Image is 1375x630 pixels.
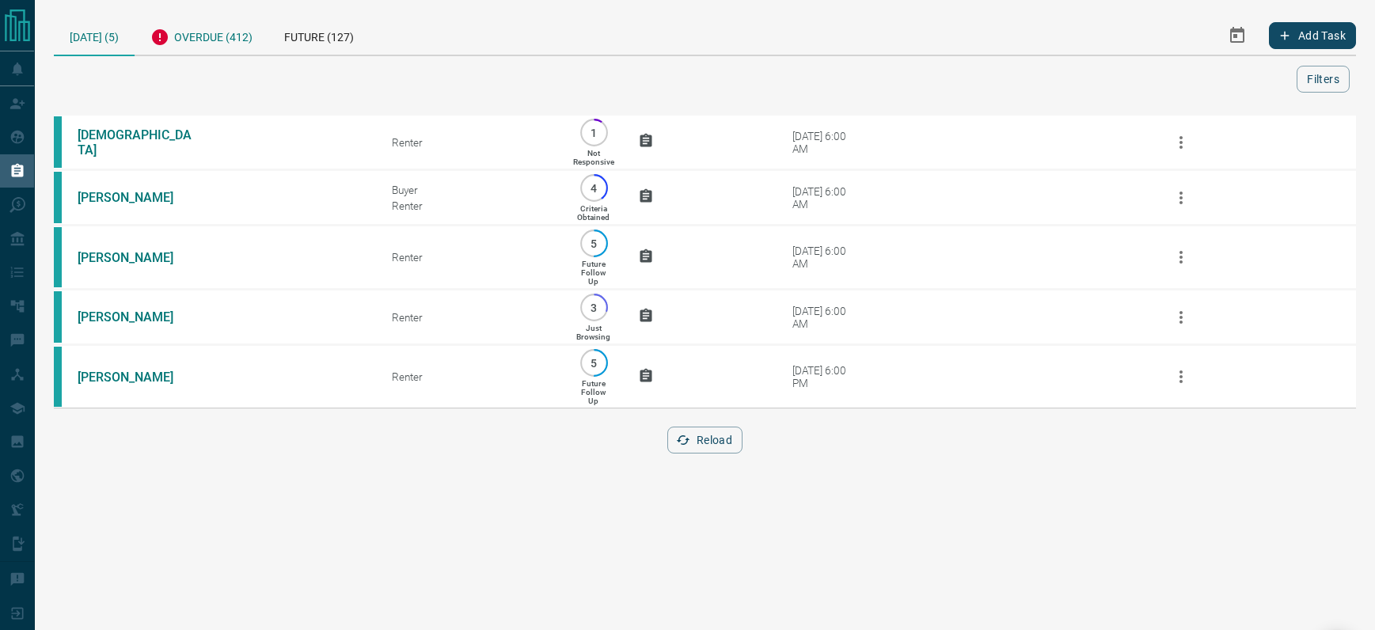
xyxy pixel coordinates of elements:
[1297,66,1350,93] button: Filters
[588,302,600,313] p: 3
[792,364,860,389] div: [DATE] 6:00 PM
[268,16,370,55] div: Future (127)
[78,370,196,385] a: [PERSON_NAME]
[577,204,610,222] p: Criteria Obtained
[78,127,196,157] a: [DEMOGRAPHIC_DATA]
[588,357,600,369] p: 5
[573,149,614,166] p: Not Responsive
[54,291,62,343] div: condos.ca
[792,305,860,330] div: [DATE] 6:00 AM
[588,127,600,139] p: 1
[392,311,549,324] div: Renter
[581,260,606,286] p: Future Follow Up
[792,130,860,155] div: [DATE] 6:00 AM
[78,250,196,265] a: [PERSON_NAME]
[392,184,549,196] div: Buyer
[392,251,549,264] div: Renter
[1218,17,1256,55] button: Select Date Range
[54,227,62,287] div: condos.ca
[588,237,600,249] p: 5
[792,245,860,270] div: [DATE] 6:00 AM
[576,324,610,341] p: Just Browsing
[581,379,606,405] p: Future Follow Up
[392,136,549,149] div: Renter
[392,370,549,383] div: Renter
[54,16,135,56] div: [DATE] (5)
[54,116,62,168] div: condos.ca
[1269,22,1356,49] button: Add Task
[792,185,860,211] div: [DATE] 6:00 AM
[78,190,196,205] a: [PERSON_NAME]
[392,199,549,212] div: Renter
[78,309,196,324] a: [PERSON_NAME]
[588,182,600,194] p: 4
[54,347,62,407] div: condos.ca
[667,427,743,454] button: Reload
[135,16,268,55] div: Overdue (412)
[54,172,62,223] div: condos.ca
